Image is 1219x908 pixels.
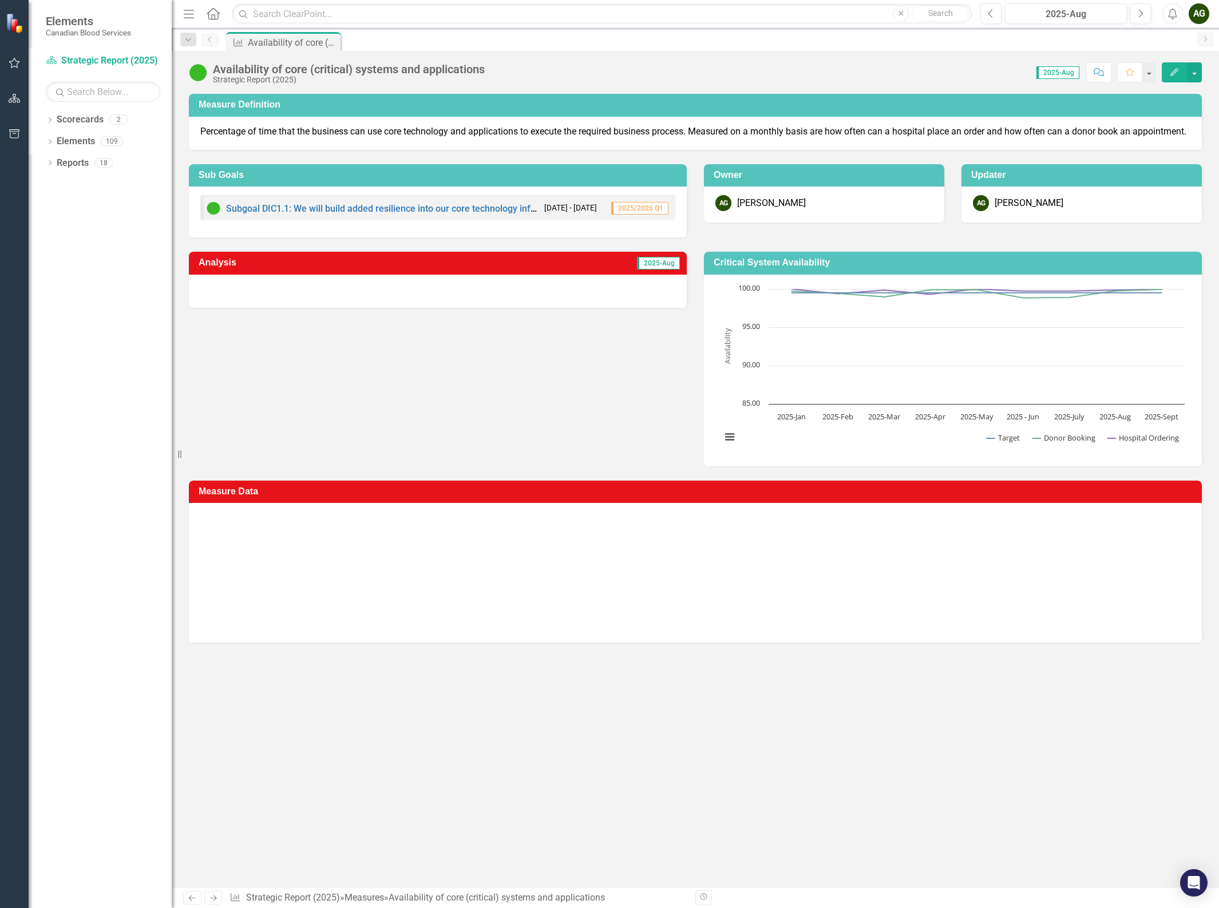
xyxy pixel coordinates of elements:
[971,170,1196,180] h3: Updater
[915,411,946,422] text: 2025-Apr
[57,135,95,148] a: Elements
[995,197,1063,210] div: [PERSON_NAME]
[1145,411,1178,422] text: 2025-Sept
[1007,411,1039,422] text: 2025 - Jun
[1107,433,1180,443] button: Show Hospital Ordering
[998,433,1020,443] text: Target
[189,64,207,82] img: On Target
[544,203,597,213] small: [DATE] - [DATE]
[213,76,485,84] div: Strategic Report (2025)
[207,201,220,215] img: On Target
[101,137,123,146] div: 109
[226,203,996,214] a: Subgoal DIC1.1: We will build added resilience into our core technology infrastructure* and appli...
[1054,411,1085,422] text: 2025-July
[928,9,953,18] span: Search
[94,158,113,168] div: 18
[742,321,760,331] text: 95.00
[109,115,128,125] div: 2
[1044,433,1095,443] text: Donor Booking
[1009,7,1123,21] div: 2025-Aug
[199,486,1196,497] h3: Measure Data
[1099,411,1131,422] text: 2025-Aug
[777,411,806,422] text: 2025-Jan
[199,257,421,268] h3: Analysis
[1005,3,1127,24] button: 2025-Aug
[1036,66,1079,79] span: 2025-Aug
[790,287,1164,296] g: Hospital Ordering, line 3 of 3 with 9 data points.
[345,892,384,903] a: Measures
[200,125,1190,138] p: Percentage of time that the business can use core technology and applications to execute the requ...
[46,82,160,102] input: Search Below...
[722,328,733,364] text: Availability
[742,359,760,370] text: 90.00
[912,6,969,22] button: Search
[738,283,760,293] text: 100.00
[715,283,1190,455] svg: Interactive chart
[714,170,939,180] h3: Owner
[715,195,731,211] div: AG
[714,257,1196,268] h3: Critical System Availability
[246,892,340,903] a: Strategic Report (2025)
[973,195,989,211] div: AG
[822,411,853,422] text: 2025-Feb
[46,14,131,28] span: Elements
[1180,869,1208,897] div: Open Intercom Messenger
[232,4,972,24] input: Search ClearPoint...
[46,54,160,68] a: Strategic Report (2025)
[46,28,131,37] small: Canadian Blood Services
[389,892,605,903] div: Availability of core (critical) systems and applications
[57,113,104,126] a: Scorecards
[1189,3,1209,24] button: AG
[57,157,89,170] a: Reports
[6,13,26,33] img: ClearPoint Strategy
[199,170,681,180] h3: Sub Goals
[611,202,668,215] span: 2025/2026 Q1
[213,63,485,76] div: Availability of core (critical) systems and applications
[737,197,806,210] div: [PERSON_NAME]
[868,411,901,422] text: 2025-Mar
[229,891,687,905] div: » »
[722,429,738,445] button: View chart menu, Chart
[790,290,1164,295] g: Target, line 1 of 3 with 9 data points.
[1032,433,1095,443] button: Show Donor Booking
[715,283,1190,455] div: Chart. Highcharts interactive chart.
[248,35,338,50] div: Availability of core (critical) systems and applications
[637,257,680,269] span: 2025-Aug
[1119,433,1179,443] text: Hospital Ordering
[960,411,994,422] text: 2025-May
[742,398,760,408] text: 85.00
[199,100,1196,110] h3: Measure Definition
[987,433,1020,443] button: Show Target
